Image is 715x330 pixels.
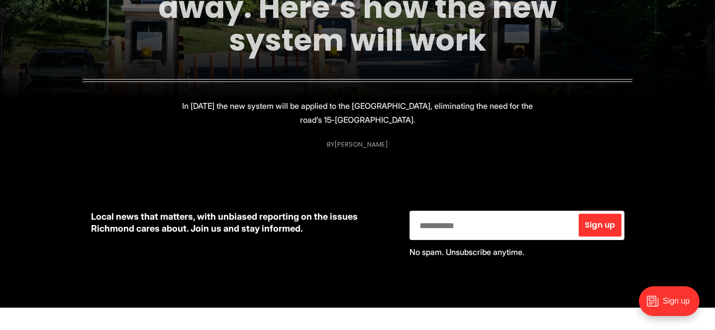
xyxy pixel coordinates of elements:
span: Sign up [585,221,615,229]
div: By [327,141,388,148]
a: [PERSON_NAME] [334,140,388,149]
p: In [DATE] the new system will be applied to the [GEOGRAPHIC_DATA], eliminating the need for the r... [181,99,535,127]
iframe: portal-trigger [630,281,715,330]
p: Local news that matters, with unbiased reporting on the issues Richmond cares about. Join us and ... [91,211,394,235]
button: Sign up [579,214,621,237]
span: No spam. Unsubscribe anytime. [409,247,524,257]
